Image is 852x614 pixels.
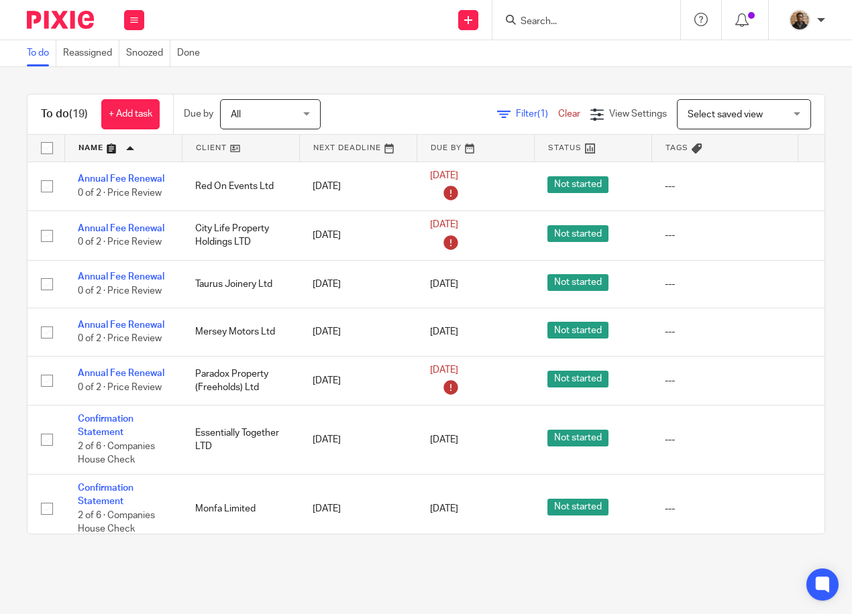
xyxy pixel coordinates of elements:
span: 2 of 6 · Companies House Check [78,511,155,534]
span: All [231,110,241,119]
a: Annual Fee Renewal [78,272,164,282]
span: 0 of 2 · Price Review [78,286,162,296]
td: Paradox Property (Freeholds) Ltd [182,356,299,406]
td: City Life Property Holdings LTD [182,211,299,261]
td: Essentially Together LTD [182,406,299,475]
div: --- [665,433,784,446]
span: Filter [516,109,558,119]
div: --- [665,502,784,515]
a: + Add task [101,99,160,129]
span: View Settings [609,109,667,119]
div: --- [665,278,784,291]
div: --- [665,180,784,193]
td: [DATE] [299,260,417,308]
a: Annual Fee Renewal [78,369,164,378]
span: 0 of 2 · Price Review [78,238,162,247]
a: Reassigned [63,40,119,66]
h1: To do [41,107,88,121]
img: Pixie [27,11,94,29]
a: Annual Fee Renewal [78,320,164,330]
div: --- [665,229,784,242]
td: [DATE] [299,474,417,543]
span: [DATE] [430,327,458,336]
a: Snoozed [126,40,170,66]
span: Not started [547,371,608,387]
a: To do [27,40,56,66]
td: Red On Events Ltd [182,162,299,211]
span: [DATE] [430,504,458,513]
p: Due by [184,107,213,121]
span: Not started [547,322,608,339]
a: Confirmation Statement [78,483,134,506]
a: Annual Fee Renewal [78,174,164,184]
td: [DATE] [299,356,417,406]
a: Clear [558,109,580,119]
span: [DATE] [430,365,458,375]
span: [DATE] [430,220,458,229]
span: Not started [547,274,608,291]
td: [DATE] [299,406,417,475]
td: [DATE] [299,308,417,356]
div: --- [665,374,784,387]
span: [DATE] [430,171,458,180]
span: Tags [665,144,688,151]
a: Annual Fee Renewal [78,224,164,233]
td: Mersey Motors Ltd [182,308,299,356]
span: Not started [547,430,608,446]
span: 0 of 2 · Price Review [78,334,162,343]
img: WhatsApp%20Image%202025-04-23%20.jpg [789,9,810,31]
span: Not started [547,225,608,242]
span: Not started [547,176,608,193]
a: Confirmation Statement [78,414,134,437]
td: [DATE] [299,162,417,211]
span: [DATE] [430,280,458,289]
span: (19) [69,109,88,119]
span: 0 of 2 · Price Review [78,383,162,392]
span: 0 of 2 · Price Review [78,188,162,198]
input: Search [519,16,640,28]
span: 2 of 6 · Companies House Check [78,442,155,465]
span: (1) [537,109,548,119]
td: Taurus Joinery Ltd [182,260,299,308]
span: Select saved view [688,110,763,119]
span: [DATE] [430,435,458,444]
td: Monfa Limited [182,474,299,543]
td: [DATE] [299,211,417,261]
span: Not started [547,499,608,515]
div: --- [665,325,784,339]
a: Done [177,40,207,66]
